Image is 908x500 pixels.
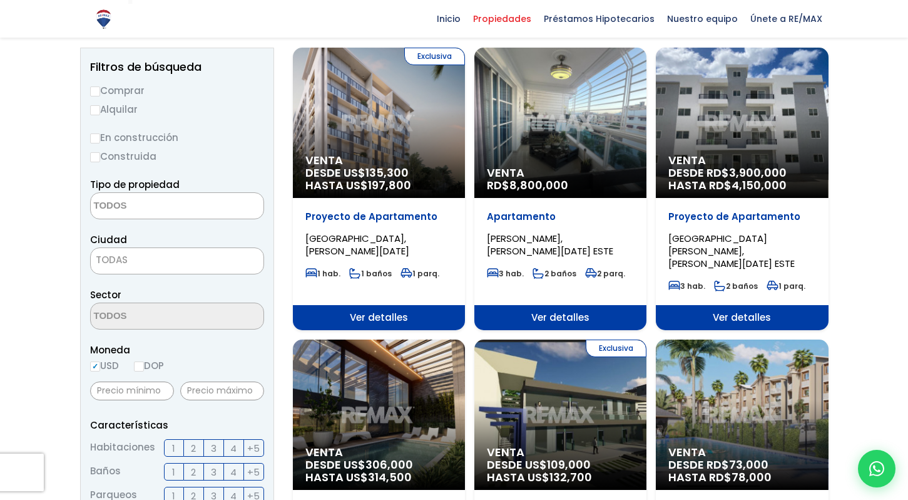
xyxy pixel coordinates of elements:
[668,167,815,192] span: DESDE RD$
[172,440,175,456] span: 1
[487,211,634,223] p: Apartamento
[661,9,744,28] span: Nuestro equipo
[305,211,452,223] p: Proyecto de Apartamento
[230,464,237,480] span: 4
[90,86,100,96] input: Comprar
[172,464,175,480] span: 1
[585,268,625,279] span: 2 parq.
[365,457,413,472] span: 306,000
[732,469,772,485] span: 78,000
[729,457,768,472] span: 73,000
[467,9,538,28] span: Propiedades
[349,268,392,279] span: 1 baños
[668,232,795,270] span: [GEOGRAPHIC_DATA][PERSON_NAME], [PERSON_NAME][DATE] ESTE
[180,382,264,400] input: Precio máximo
[767,281,805,291] span: 1 parq.
[487,177,568,193] span: RD$
[509,177,568,193] span: 8,800,000
[90,105,100,115] input: Alquilar
[404,48,465,65] span: Exclusiva
[668,281,705,291] span: 3 hab.
[90,133,100,143] input: En construcción
[90,342,264,358] span: Moneda
[656,48,828,330] a: Venta DESDE RD$3,900,000 HASTA RD$4,150,000 Proyecto de Apartamento [GEOGRAPHIC_DATA][PERSON_NAME...
[90,102,264,117] label: Alquilar
[487,459,634,484] span: DESDE US$
[668,446,815,459] span: Venta
[90,358,119,373] label: USD
[90,247,264,274] span: TODAS
[211,440,217,456] span: 3
[293,305,465,330] span: Ver detalles
[90,130,264,145] label: En construcción
[368,469,412,485] span: 314,500
[191,440,196,456] span: 2
[668,154,815,167] span: Venta
[90,288,121,301] span: Sector
[668,211,815,223] p: Proyecto de Apartamento
[134,358,164,373] label: DOP
[305,232,409,258] span: [GEOGRAPHIC_DATA], [PERSON_NAME][DATE]
[474,305,646,330] span: Ver detalles
[668,179,815,192] span: HASTA RD$
[474,48,646,330] a: Venta RD$8,800,000 Apartamento [PERSON_NAME], [PERSON_NAME][DATE] ESTE 3 hab. 2 baños 2 parq. Ver...
[400,268,439,279] span: 1 parq.
[90,233,127,246] span: Ciudad
[487,268,524,279] span: 3 hab.
[247,464,260,480] span: +5
[487,232,613,258] span: [PERSON_NAME], [PERSON_NAME][DATE] ESTE
[90,463,121,481] span: Baños
[714,281,758,291] span: 2 baños
[91,193,212,220] textarea: Search
[533,268,576,279] span: 2 baños
[90,61,264,73] h2: Filtros de búsqueda
[134,362,144,372] input: DOP
[90,83,264,98] label: Comprar
[744,9,829,28] span: Únete a RE/MAX
[305,268,340,279] span: 1 hab.
[431,9,467,28] span: Inicio
[668,471,815,484] span: HASTA RD$
[211,464,217,480] span: 3
[91,303,212,330] textarea: Search
[729,165,787,180] span: 3,900,000
[487,167,634,179] span: Venta
[538,9,661,28] span: Préstamos Hipotecarios
[365,165,409,180] span: 135,300
[547,457,591,472] span: 109,000
[368,177,411,193] span: 197,800
[90,382,174,400] input: Precio mínimo
[96,253,128,266] span: TODAS
[668,459,815,484] span: DESDE RD$
[586,340,646,357] span: Exclusiva
[305,167,452,192] span: DESDE US$
[91,251,263,269] span: TODAS
[305,446,452,459] span: Venta
[93,8,115,30] img: Logo de REMAX
[549,469,592,485] span: 132,700
[487,446,634,459] span: Venta
[90,178,180,191] span: Tipo de propiedad
[247,440,260,456] span: +5
[656,305,828,330] span: Ver detalles
[293,48,465,330] a: Exclusiva Venta DESDE US$135,300 HASTA US$197,800 Proyecto de Apartamento [GEOGRAPHIC_DATA], [PER...
[305,459,452,484] span: DESDE US$
[305,154,452,167] span: Venta
[487,471,634,484] span: HASTA US$
[90,417,264,433] p: Características
[90,362,100,372] input: USD
[732,177,787,193] span: 4,150,000
[90,152,100,162] input: Construida
[305,471,452,484] span: HASTA US$
[230,440,237,456] span: 4
[191,464,196,480] span: 2
[305,179,452,192] span: HASTA US$
[90,439,155,457] span: Habitaciones
[90,148,264,164] label: Construida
